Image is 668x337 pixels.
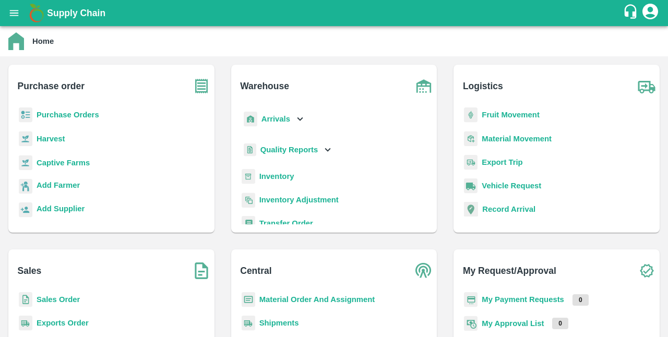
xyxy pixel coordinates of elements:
p: 0 [572,294,589,306]
img: qualityReport [244,143,256,157]
b: Arrivals [261,115,290,123]
a: Add Farmer [37,179,80,194]
b: Logistics [463,79,503,93]
a: Inventory [259,172,294,180]
b: Warehouse [240,79,289,93]
img: payment [464,292,478,307]
img: harvest [19,131,32,147]
b: Purchase order [18,79,85,93]
a: Record Arrival [482,205,535,213]
div: customer-support [623,4,641,22]
b: My Request/Approval [463,263,556,278]
img: fruit [464,107,478,123]
b: Central [240,263,271,278]
img: sales [19,292,32,307]
img: vehicle [464,178,478,194]
img: warehouse [411,73,437,99]
b: Add Supplier [37,204,85,213]
img: shipments [19,316,32,331]
b: Home [32,37,54,45]
a: Captive Farms [37,159,90,167]
img: whTransfer [242,216,255,231]
img: soSales [188,258,214,284]
img: check [634,258,660,284]
a: Shipments [259,319,299,327]
img: centralMaterial [242,292,255,307]
img: logo [26,3,47,23]
img: purchase [188,73,214,99]
img: central [411,258,437,284]
a: Fruit Movement [482,111,540,119]
b: Quality Reports [260,146,318,154]
div: Arrivals [242,107,306,131]
b: Add Farmer [37,181,80,189]
a: Supply Chain [47,6,623,20]
a: Material Order And Assignment [259,295,375,304]
a: Exports Order [37,319,89,327]
div: account of current user [641,2,660,24]
img: truck [634,73,660,99]
a: Transfer Order [259,219,313,227]
a: Sales Order [37,295,80,304]
img: shipments [242,316,255,331]
b: Sales [18,263,42,278]
img: delivery [464,155,478,170]
a: Purchase Orders [37,111,99,119]
a: Vehicle Request [482,182,541,190]
img: home [8,32,24,50]
img: recordArrival [464,202,478,216]
img: supplier [19,202,32,218]
img: whArrival [244,112,257,127]
img: harvest [19,155,32,171]
a: My Payment Requests [482,295,564,304]
img: inventory [242,192,255,208]
img: approval [464,316,478,331]
button: open drawer [2,1,26,25]
a: Add Supplier [37,203,85,217]
a: Inventory Adjustment [259,196,339,204]
img: reciept [19,107,32,123]
img: farmer [19,179,32,194]
p: 0 [552,318,568,329]
a: Export Trip [482,158,522,166]
div: Quality Reports [242,139,334,161]
a: Harvest [37,135,65,143]
b: Supply Chain [47,8,105,18]
a: Material Movement [482,135,552,143]
img: whInventory [242,169,255,184]
img: material [464,131,478,147]
a: My Approval List [482,319,544,328]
